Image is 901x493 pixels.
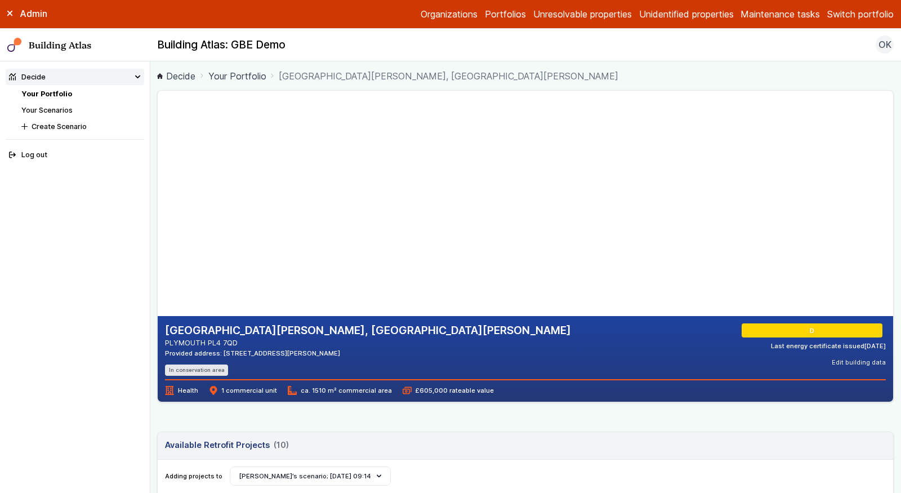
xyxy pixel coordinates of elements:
[771,341,886,350] div: Last energy certificate issued
[165,323,571,338] h2: [GEOGRAPHIC_DATA][PERSON_NAME], [GEOGRAPHIC_DATA][PERSON_NAME]
[6,69,144,85] summary: Decide
[165,386,198,395] span: Health
[9,72,46,82] div: Decide
[864,342,886,350] time: [DATE]
[878,38,891,51] span: OK
[741,7,820,21] a: Maintenance tasks
[279,69,618,83] span: [GEOGRAPHIC_DATA][PERSON_NAME], [GEOGRAPHIC_DATA][PERSON_NAME]
[165,365,228,375] li: In conservation area
[485,7,526,21] a: Portfolios
[230,467,391,486] button: [PERSON_NAME]’s scenario; [DATE] 09:14
[157,38,286,52] h2: Building Atlas: GBE Demo
[165,337,571,348] address: PLYMOUTH PL4 7QD
[157,69,195,83] a: Decide
[421,7,478,21] a: Organizations
[209,386,277,395] span: 1 commercial unit
[533,7,632,21] a: Unresolvable properties
[832,358,886,367] button: Edit building data
[403,386,494,395] span: £605,000 rateable value
[274,439,289,451] span: (10)
[165,349,571,358] div: Provided address: [STREET_ADDRESS][PERSON_NAME]
[288,386,391,395] span: ca. 1510 m² commercial area
[165,439,288,451] h3: Available Retrofit Projects
[21,106,73,114] a: Your Scenarios
[18,118,144,135] button: Create Scenario
[7,38,22,52] img: main-0bbd2752.svg
[639,7,734,21] a: Unidentified properties
[827,7,894,21] button: Switch portfolio
[208,69,266,83] a: Your Portfolio
[6,147,144,163] button: Log out
[811,326,816,335] span: D
[876,35,894,54] button: OK
[165,472,222,481] span: Adding projects to
[21,90,72,98] a: Your Portfolio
